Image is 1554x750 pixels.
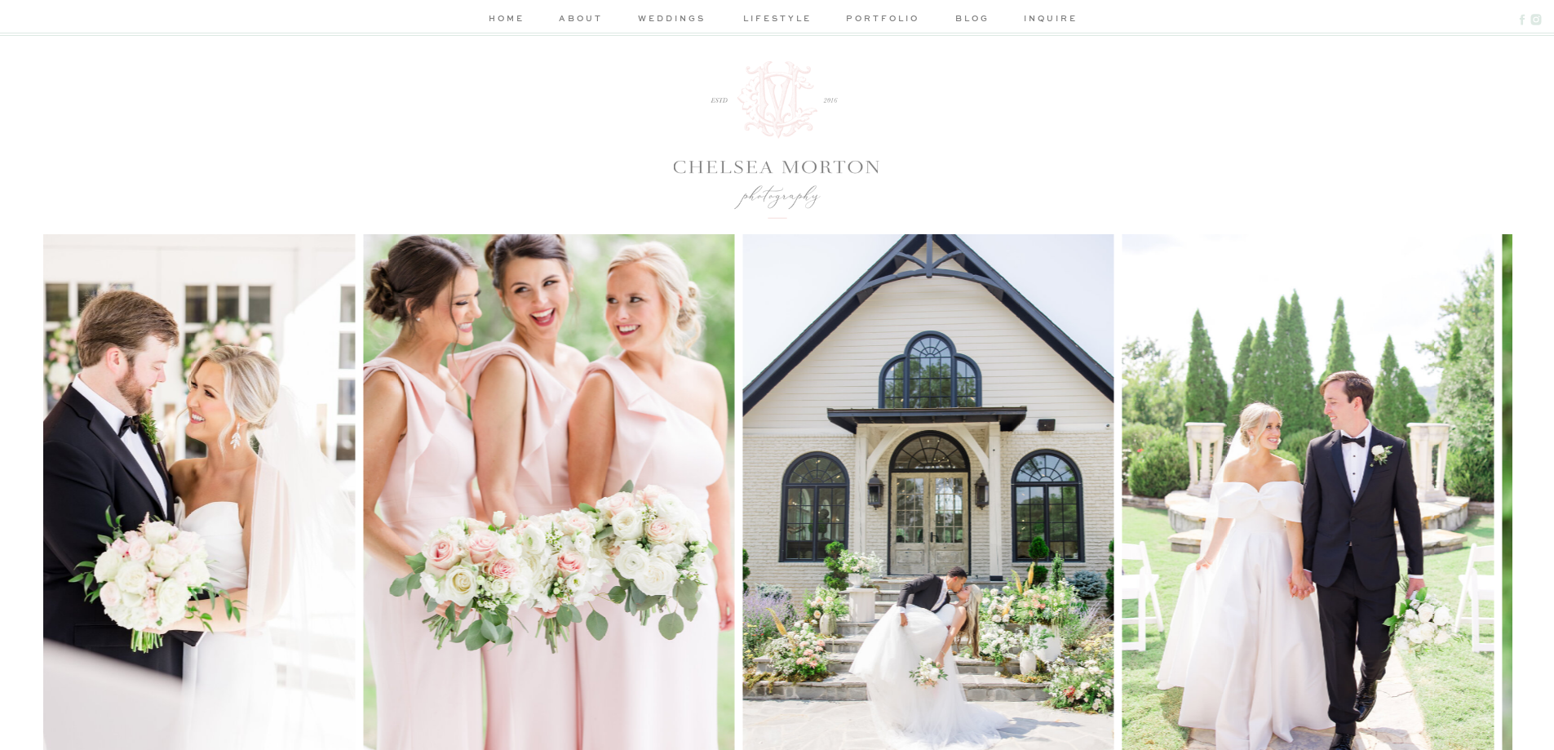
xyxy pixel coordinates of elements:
[556,11,605,29] a: about
[633,11,711,29] a: weddings
[739,11,817,29] a: lifestyle
[950,11,996,29] a: blog
[844,11,922,29] a: portfolio
[1024,11,1070,29] a: inquire
[485,11,529,29] a: home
